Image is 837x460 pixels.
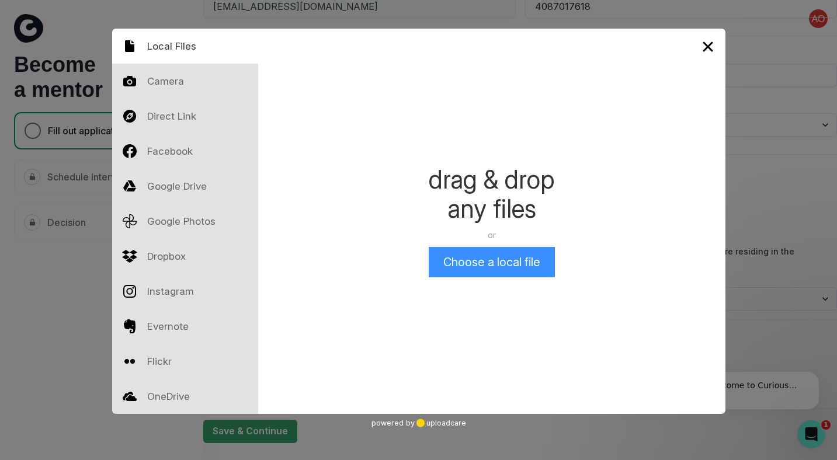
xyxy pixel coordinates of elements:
[112,274,258,309] div: Instagram
[112,239,258,274] div: Dropbox
[415,419,466,427] a: uploadcare
[112,169,258,204] div: Google Drive
[371,414,466,431] div: powered by
[112,64,258,99] div: Camera
[112,379,258,414] div: OneDrive
[429,165,555,224] div: drag & drop any files
[18,25,216,63] div: message notification from Curious, Just now. Hey there👋 Welcome to Curious Cardinals 🙌 Take a loo...
[112,99,258,134] div: Direct Link
[51,33,202,45] p: Hey there👋 Welcome to Curious Cardinals 🙌 Take a look around! If you have any questions or are ex...
[429,229,555,241] div: or
[112,344,258,379] div: Flickr
[51,45,202,55] p: Message from Curious, sent Just now
[690,29,725,64] button: Close
[112,134,258,169] div: Facebook
[26,35,45,54] img: Profile image for Curious
[112,309,258,344] div: Evernote
[429,247,555,277] button: Choose a local file
[112,204,258,239] div: Google Photos
[112,29,258,64] div: Local Files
